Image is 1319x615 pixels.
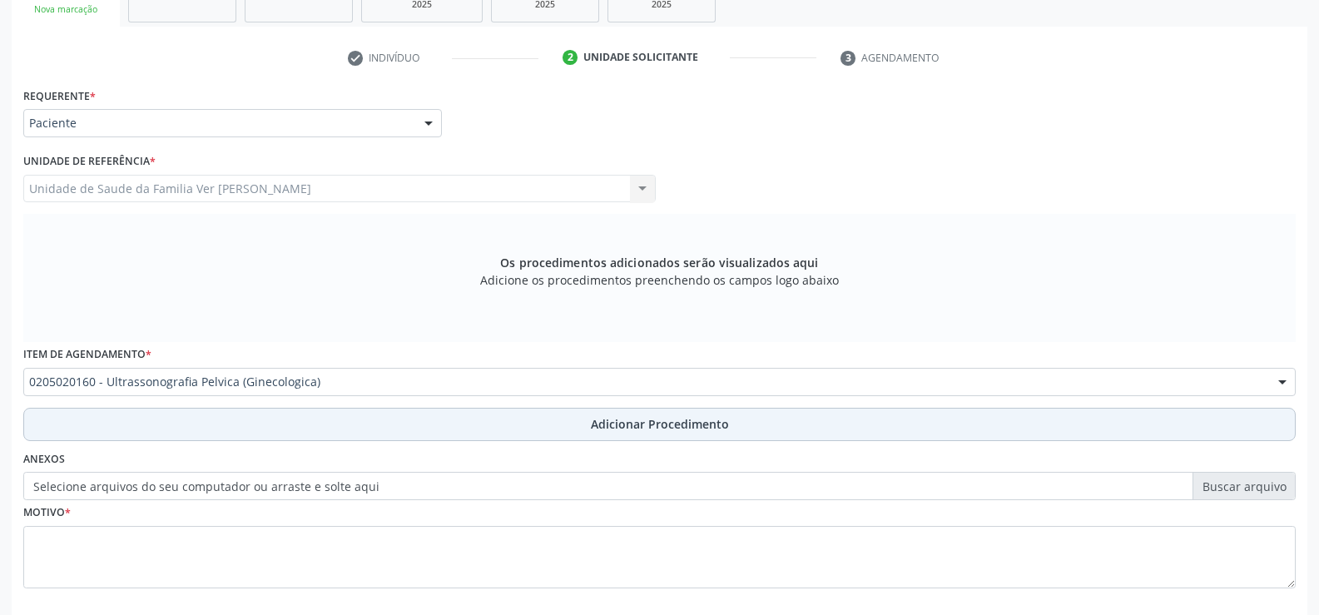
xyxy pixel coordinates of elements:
label: Unidade de referência [23,149,156,175]
span: Os procedimentos adicionados serão visualizados aqui [500,254,818,271]
button: Adicionar Procedimento [23,408,1296,441]
div: Nova marcação [23,3,108,16]
span: Adicionar Procedimento [591,415,729,433]
label: Motivo [23,500,71,526]
div: Unidade solicitante [583,50,698,65]
div: 2 [563,50,578,65]
span: Adicione os procedimentos preenchendo os campos logo abaixo [480,271,839,289]
span: 0205020160 - Ultrassonografia Pelvica (Ginecologica) [29,374,1262,390]
span: Paciente [29,115,408,131]
label: Anexos [23,447,65,473]
label: Requerente [23,83,96,109]
label: Item de agendamento [23,342,151,368]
